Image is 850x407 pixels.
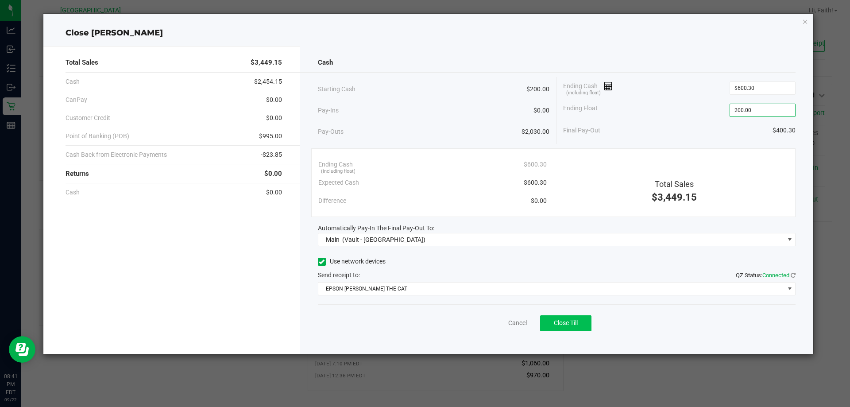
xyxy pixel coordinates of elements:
iframe: Resource center [9,336,35,363]
span: $200.00 [526,85,549,94]
span: Pay-Ins [318,106,339,115]
span: $3,449.15 [652,192,697,203]
span: Close Till [554,319,578,326]
span: Pay-Outs [318,127,344,136]
span: $0.00 [531,196,547,205]
span: (including float) [321,168,355,175]
span: Final Pay-Out [563,126,600,135]
span: -$23.85 [261,150,282,159]
span: $0.00 [266,113,282,123]
span: $2,030.00 [522,127,549,136]
span: $0.00 [266,95,282,105]
span: $0.00 [266,188,282,197]
span: Main [326,236,340,243]
span: Ending Float [563,104,598,117]
span: Starting Cash [318,85,355,94]
span: Cash [66,188,80,197]
label: Use network devices [318,257,386,266]
span: Connected [762,272,789,279]
a: Cancel [508,318,527,328]
span: (including float) [566,89,601,97]
span: $2,454.15 [254,77,282,86]
span: $995.00 [259,132,282,141]
span: Automatically Pay-In The Final Pay-Out To: [318,225,434,232]
span: $0.00 [264,169,282,179]
div: Returns [66,164,282,183]
span: Total Sales [655,179,694,189]
span: $0.00 [533,106,549,115]
span: Cash Back from Electronic Payments [66,150,167,159]
span: Cash [318,58,333,68]
span: (Vault - [GEOGRAPHIC_DATA]) [342,236,425,243]
span: Cash [66,77,80,86]
span: $3,449.15 [251,58,282,68]
span: $400.30 [773,126,796,135]
div: Close [PERSON_NAME] [43,27,814,39]
span: Total Sales [66,58,98,68]
span: QZ Status: [736,272,796,279]
span: Difference [318,196,346,205]
span: Send receipt to: [318,271,360,279]
span: $600.30 [524,160,547,169]
span: $600.30 [524,178,547,187]
span: Expected Cash [318,178,359,187]
span: Ending Cash [563,81,613,95]
span: Ending Cash [318,160,353,169]
span: EPSON-[PERSON_NAME]-THE-CAT [318,283,784,295]
span: Point of Banking (POB) [66,132,129,141]
span: Customer Credit [66,113,110,123]
button: Close Till [540,315,591,331]
span: CanPay [66,95,87,105]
